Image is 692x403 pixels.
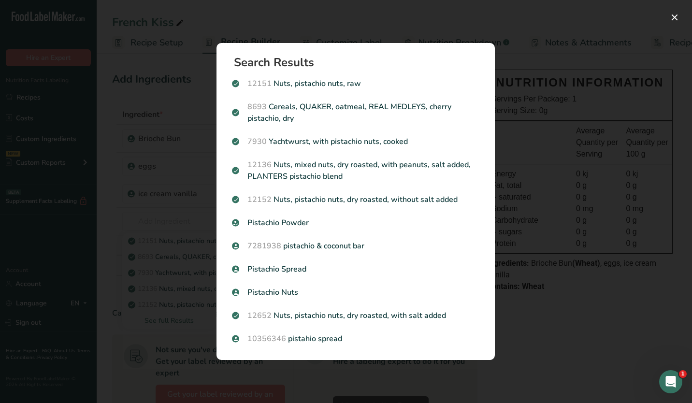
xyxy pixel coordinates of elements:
[232,333,479,345] p: pistahio spread
[247,241,281,251] span: 7281938
[232,159,479,182] p: Nuts, mixed nuts, dry roasted, with peanuts, salt added, PLANTERS pistachio blend
[247,159,272,170] span: 12136
[679,370,687,378] span: 1
[232,310,479,321] p: Nuts, pistachio nuts, dry roasted, with salt added
[234,57,485,68] h1: Search Results
[232,263,479,275] p: Pistachio Spread
[247,101,267,112] span: 8693
[232,101,479,124] p: Cereals, QUAKER, oatmeal, REAL MEDLEYS, cherry pistachio, dry
[247,194,272,205] span: 12152
[659,370,682,393] iframe: Intercom live chat
[232,217,479,229] p: Pistachio Powder
[247,136,267,147] span: 7930
[247,310,272,321] span: 12652
[247,333,286,344] span: 10356346
[232,287,479,298] p: Pistachio Nuts
[232,194,479,205] p: Nuts, pistachio nuts, dry roasted, without salt added
[232,240,479,252] p: pistachio & coconut bar
[232,136,479,147] p: Yachtwurst, with pistachio nuts, cooked
[232,78,479,89] p: Nuts, pistachio nuts, raw
[247,78,272,89] span: 12151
